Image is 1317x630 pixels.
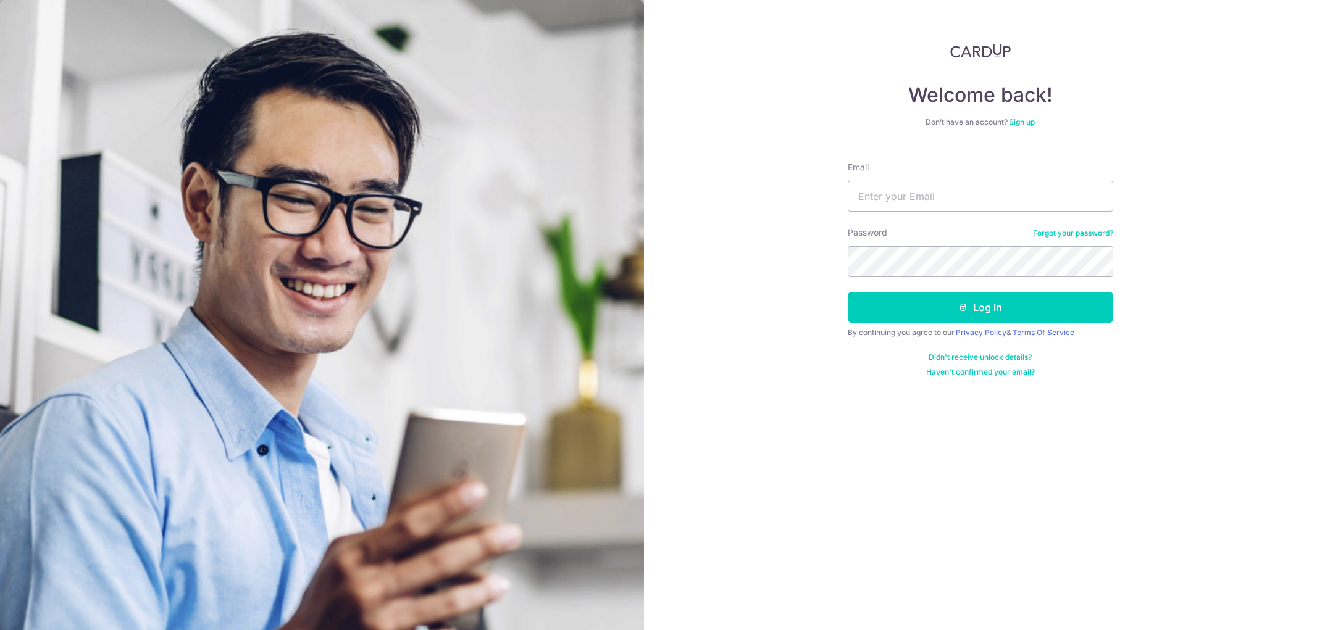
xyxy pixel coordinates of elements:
div: By continuing you agree to our & [848,328,1113,338]
label: Email [848,161,869,173]
h4: Welcome back! [848,83,1113,107]
a: Haven't confirmed your email? [926,367,1035,377]
a: Forgot your password? [1033,228,1113,238]
a: Didn't receive unlock details? [929,352,1032,362]
a: Sign up [1009,117,1035,126]
label: Password [848,226,887,239]
a: Privacy Policy [956,328,1006,337]
div: Don’t have an account? [848,117,1113,127]
a: Terms Of Service [1013,328,1074,337]
button: Log in [848,292,1113,323]
input: Enter your Email [848,181,1113,212]
img: CardUp Logo [950,43,1011,58]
